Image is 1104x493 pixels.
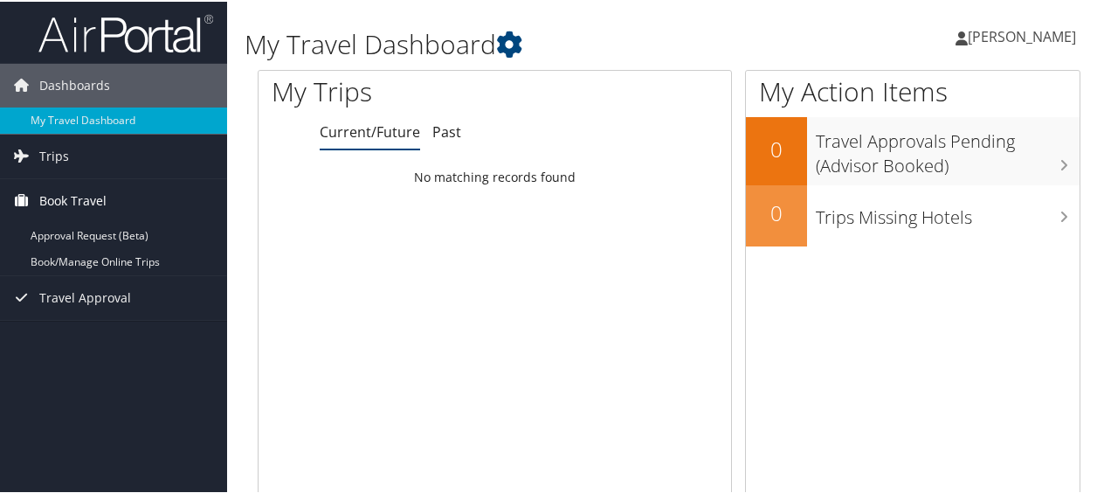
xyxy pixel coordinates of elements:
h2: 0 [746,197,807,226]
h1: My Travel Dashboard [245,24,811,61]
span: Travel Approval [39,274,131,318]
h2: 0 [746,133,807,163]
span: Dashboards [39,62,110,106]
h3: Travel Approvals Pending (Advisor Booked) [816,119,1080,177]
span: Book Travel [39,177,107,221]
a: 0Trips Missing Hotels [746,184,1080,245]
h1: My Action Items [746,72,1080,108]
h3: Trips Missing Hotels [816,195,1080,228]
td: No matching records found [259,160,731,191]
a: [PERSON_NAME] [956,9,1094,61]
h1: My Trips [272,72,521,108]
a: 0Travel Approvals Pending (Advisor Booked) [746,115,1080,183]
span: [PERSON_NAME] [968,25,1076,45]
img: airportal-logo.png [38,11,213,52]
a: Past [432,121,461,140]
a: Current/Future [320,121,420,140]
span: Trips [39,133,69,177]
